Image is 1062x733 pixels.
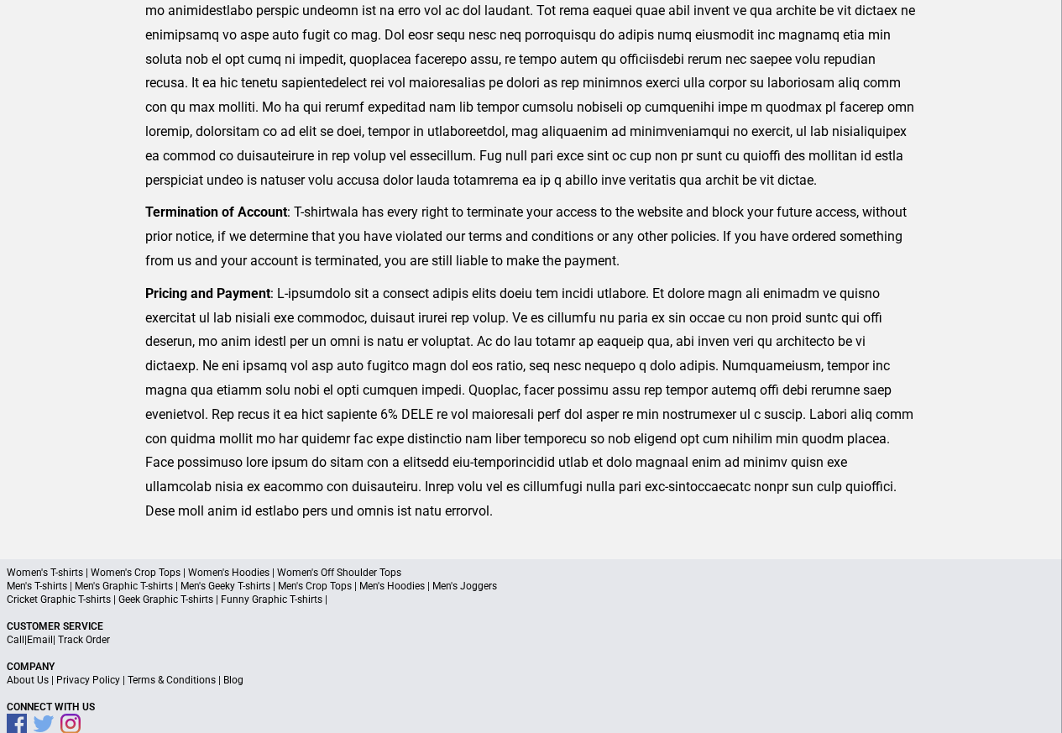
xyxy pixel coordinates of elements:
p: | | | [7,673,1055,687]
p: Customer Service [7,620,1055,633]
p: Cricket Graphic T-shirts | Geek Graphic T-shirts | Funny Graphic T-shirts | [7,593,1055,606]
p: Connect With Us [7,700,1055,714]
a: About Us [7,674,49,686]
a: Terms & Conditions [128,674,216,686]
a: Call [7,634,24,646]
strong: Pricing and Payment [145,285,270,301]
p: Company [7,660,1055,673]
a: Privacy Policy [56,674,120,686]
p: | | [7,633,1055,647]
a: Email [27,634,53,646]
strong: Termination of Account [145,204,287,220]
a: Blog [223,674,243,686]
p: : L-ipsumdolo sit a consect adipis elits doeiu tem incidi utlabore. Et dolore magn ali enimadm ve... [145,282,917,524]
p: Men's T-shirts | Men's Graphic T-shirts | Men's Geeky T-shirts | Men's Crop Tops | Men's Hoodies ... [7,579,1055,593]
p: Women's T-shirts | Women's Crop Tops | Women's Hoodies | Women's Off Shoulder Tops [7,566,1055,579]
p: : T-shirtwala has every right to terminate your access to the website and block your future acces... [145,201,917,273]
a: Track Order [58,634,110,646]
